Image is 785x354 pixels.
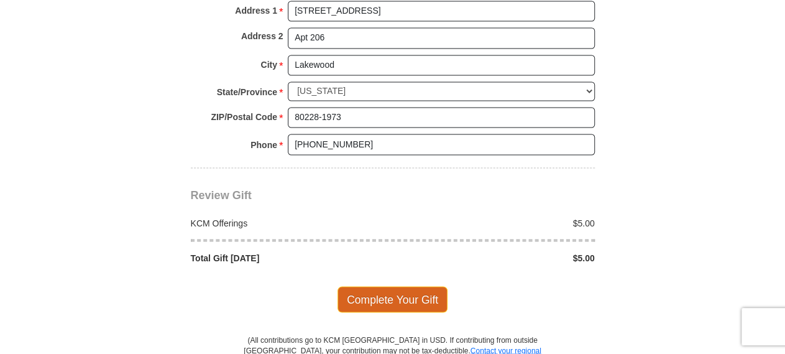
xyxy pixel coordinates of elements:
[393,251,602,264] div: $5.00
[184,251,393,264] div: Total Gift [DATE]
[235,2,277,19] strong: Address 1
[337,286,448,312] span: Complete Your Gift
[393,217,602,229] div: $5.00
[191,189,252,201] span: Review Gift
[217,83,277,101] strong: State/Province
[211,108,277,126] strong: ZIP/Postal Code
[260,56,277,73] strong: City
[241,27,283,45] strong: Address 2
[184,217,393,229] div: KCM Offerings
[250,136,277,153] strong: Phone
